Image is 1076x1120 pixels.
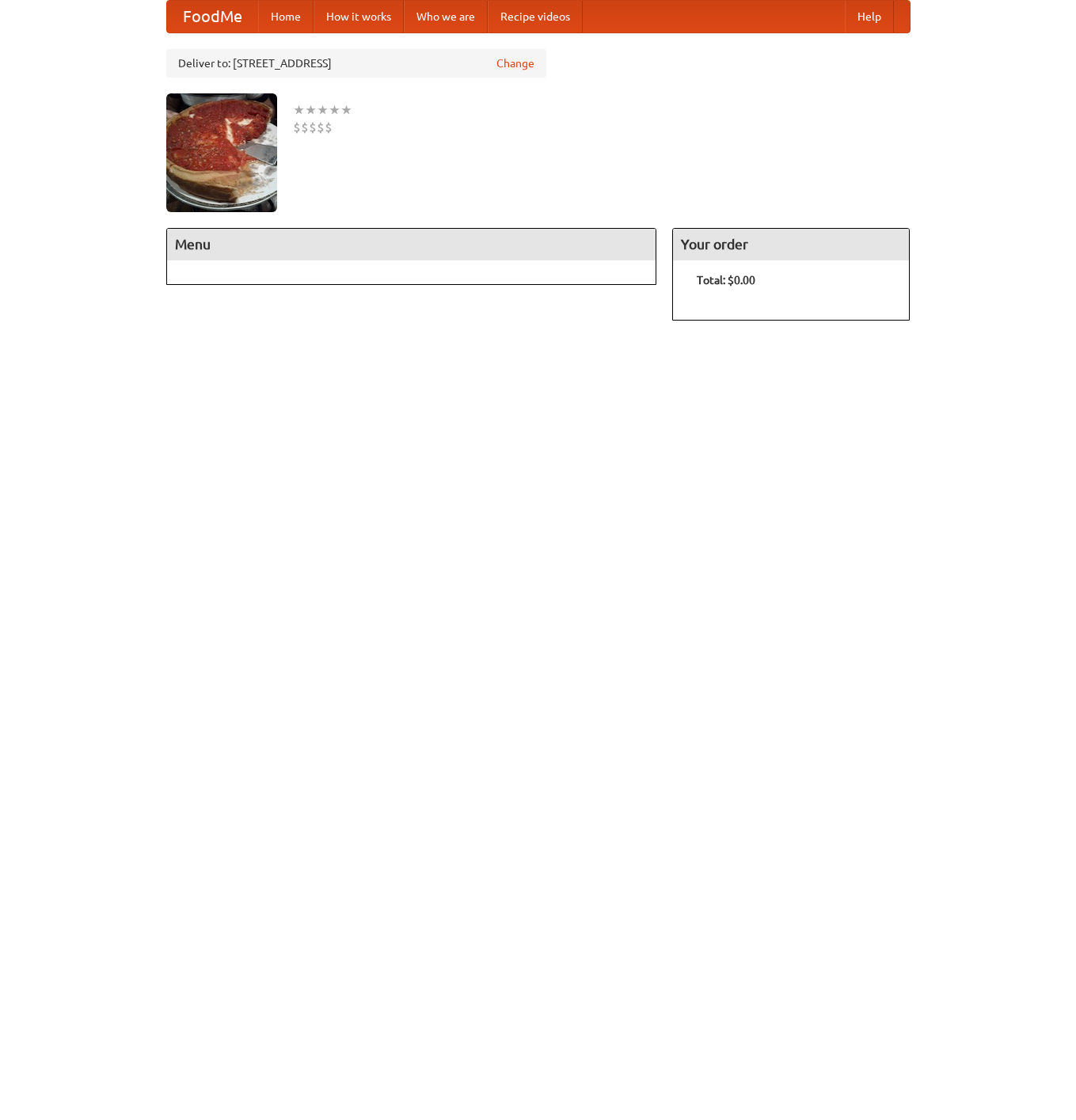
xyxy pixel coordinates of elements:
h4: Menu [167,229,656,260]
li: ★ [317,101,329,119]
b: Total: $0.00 [697,274,755,287]
li: ★ [340,101,352,119]
li: ★ [305,101,317,119]
li: $ [293,119,301,136]
h4: Your order [673,229,909,260]
a: Change [496,55,534,71]
li: $ [301,119,309,136]
a: FoodMe [167,1,258,32]
a: How it works [314,1,404,32]
li: $ [309,119,317,136]
li: $ [317,119,325,136]
a: Home [258,1,314,32]
li: $ [325,119,333,136]
a: Recipe videos [488,1,583,32]
a: Help [845,1,894,32]
li: ★ [329,101,340,119]
a: Who we are [404,1,488,32]
div: Deliver to: [STREET_ADDRESS] [166,49,546,78]
img: angular.jpg [166,93,277,212]
li: ★ [293,101,305,119]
